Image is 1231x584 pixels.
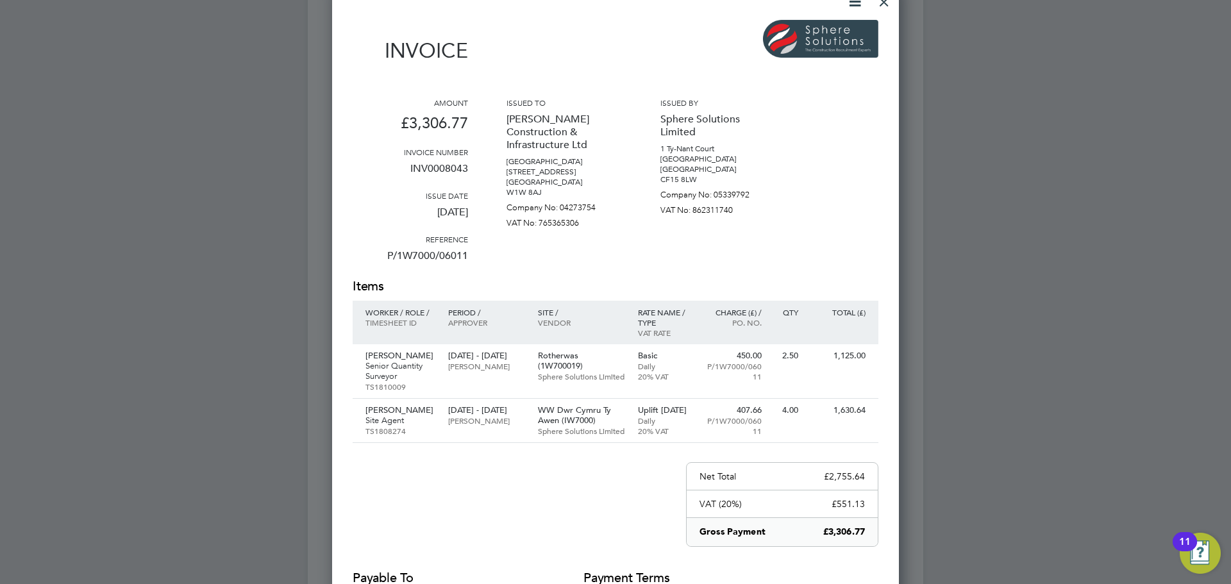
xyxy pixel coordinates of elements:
p: 1,125.00 [811,351,866,361]
p: Total (£) [811,307,866,317]
h3: Amount [353,97,468,108]
p: Rotherwas (1W700019) [538,351,625,371]
p: 4.00 [775,405,798,415]
div: 11 [1179,542,1191,558]
p: [DATE] - [DATE] [448,405,524,415]
p: CF15 8LW [660,174,776,185]
p: Po. No. [706,317,762,328]
p: [PERSON_NAME] Construction & Infrastructure Ltd [507,108,622,156]
p: £3,306.77 [823,526,865,538]
p: QTY [775,307,798,317]
p: 1,630.64 [811,405,866,415]
p: P/1W7000/06011 [706,361,762,381]
h3: Reference [353,234,468,244]
p: Rate name / type [638,307,694,328]
p: [GEOGRAPHIC_DATA] [660,154,776,164]
p: Gross Payment [699,526,766,538]
p: Timesheet ID [365,317,435,328]
p: 1 Ty-Nant Court [660,144,776,154]
p: [PERSON_NAME] [448,415,524,426]
p: VAT rate [638,328,694,338]
p: [STREET_ADDRESS] [507,167,622,177]
p: WW Dwr Cymru Ty Awen (IW7000) [538,405,625,426]
p: [PERSON_NAME] [365,351,435,361]
button: Open Resource Center, 11 new notifications [1180,533,1221,574]
p: Approver [448,317,524,328]
h1: Invoice [353,38,468,63]
p: Uplift [DATE] [638,405,694,415]
p: Company No: 04273754 [507,197,622,213]
p: TS1810009 [365,381,435,392]
p: Charge (£) / [706,307,762,317]
p: 407.66 [706,405,762,415]
p: 2.50 [775,351,798,361]
p: [DATE] [353,201,468,234]
p: Net Total [699,471,736,482]
p: 20% VAT [638,371,694,381]
p: [PERSON_NAME] [365,405,435,415]
p: Sphere Solutions Limited [538,371,625,381]
p: Site Agent [365,415,435,426]
h3: Issued to [507,97,622,108]
p: 20% VAT [638,426,694,436]
p: £2,755.64 [824,471,865,482]
p: [PERSON_NAME] [448,361,524,371]
p: Senior Quantity Surveyor [365,361,435,381]
h3: Invoice number [353,147,468,157]
p: £551.13 [832,498,865,510]
p: Basic [638,351,694,361]
h3: Issued by [660,97,776,108]
p: VAT (20%) [699,498,742,510]
img: spheresolutions-logo-remittance.png [763,20,878,58]
p: VAT No: 765365306 [507,213,622,228]
p: VAT No: 862311740 [660,200,776,215]
p: Site / [538,307,625,317]
p: [GEOGRAPHIC_DATA] [507,156,622,167]
p: P/1W7000/06011 [353,244,468,278]
p: Vendor [538,317,625,328]
p: Sphere Solutions Limited [538,426,625,436]
p: P/1W7000/06011 [706,415,762,436]
p: [GEOGRAPHIC_DATA] [660,164,776,174]
p: Sphere Solutions Limited [660,108,776,144]
p: W1W 8AJ [507,187,622,197]
p: [GEOGRAPHIC_DATA] [507,177,622,187]
h2: Items [353,278,878,296]
p: £3,306.77 [353,108,468,147]
h3: Issue date [353,190,468,201]
p: Company No: 05339792 [660,185,776,200]
p: Period / [448,307,524,317]
p: INV0008043 [353,157,468,190]
p: Worker / Role / [365,307,435,317]
p: Daily [638,361,694,371]
p: TS1808274 [365,426,435,436]
p: [DATE] - [DATE] [448,351,524,361]
p: 450.00 [706,351,762,361]
p: Daily [638,415,694,426]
